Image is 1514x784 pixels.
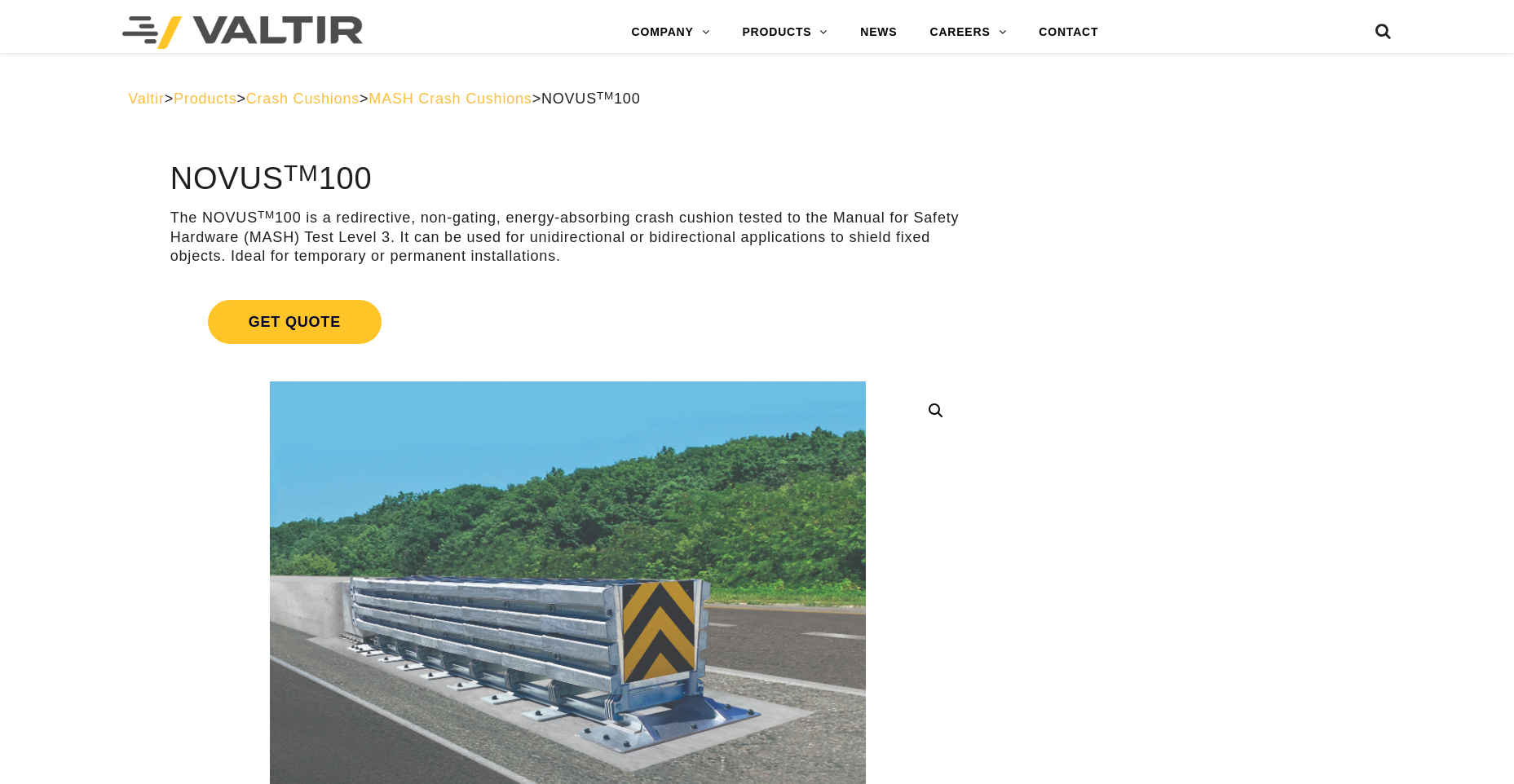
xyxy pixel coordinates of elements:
[597,90,614,102] sup: TM
[284,160,319,186] sup: TM
[258,209,275,221] sup: TM
[913,16,1022,49] a: CAREERS
[128,90,1386,108] div: > > > >
[122,16,363,49] img: Valtir
[170,280,965,363] a: Get Quote
[246,90,360,107] a: Crash Cushions
[174,90,236,107] a: Products
[844,16,913,49] a: NEWS
[170,209,965,266] p: The NOVUS 100 is a redirective, non-gating, energy-absorbing crash cushion tested to the Manual f...
[128,90,164,107] a: Valtir
[726,16,844,49] a: PRODUCTS
[208,300,382,344] span: Get Quote
[616,16,726,49] a: COMPANY
[170,162,965,196] h1: NOVUS 100
[1022,16,1115,49] a: CONTACT
[369,90,532,107] a: MASH Crash Cushions
[541,90,641,107] span: NOVUS 100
